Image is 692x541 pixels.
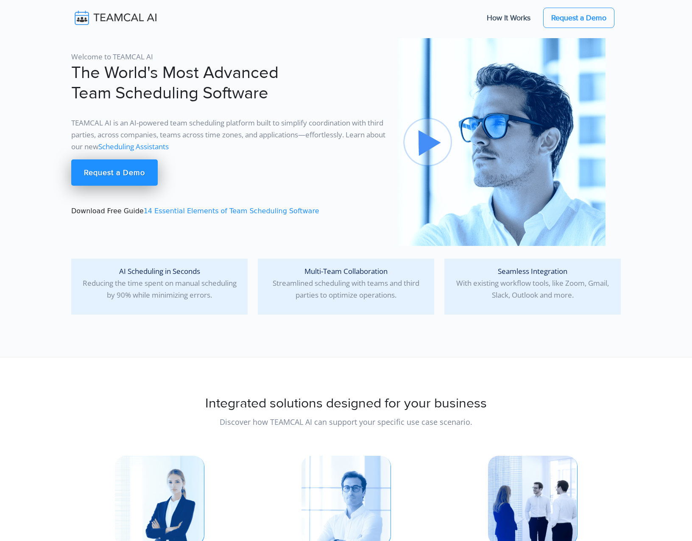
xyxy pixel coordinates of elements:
span: AI Scheduling in Seconds [119,266,200,276]
p: With existing workflow tools, like Zoom, Gmail, Slack, Outlook and more. [451,265,614,301]
h2: Integrated solutions designed for your business [71,396,621,412]
h1: The World's Most Advanced Team Scheduling Software [71,63,388,103]
a: Request a Demo [543,8,614,28]
a: 14 Essential Elements of Team Scheduling Software [144,207,319,215]
span: Seamless Integration [498,266,567,276]
p: Discover how TEAMCAL AI can support your specific use case scenario. [71,416,621,428]
p: Streamlined scheduling with teams and third parties to optimize operations. [265,265,427,301]
p: TEAMCAL AI is an AI-powered team scheduling platform built to simplify coordination with third pa... [71,117,388,153]
img: pic [398,38,605,246]
a: Request a Demo [71,159,158,186]
a: How It Works [478,9,539,27]
p: Welcome to TEAMCAL AI [71,51,388,63]
a: Scheduling Assistants [98,142,169,151]
span: Multi-Team Collaboration [304,266,388,276]
div: Download Free Guide [66,38,393,246]
p: Reducing the time spent on manual scheduling by 90% while minimizing errors. [78,265,241,301]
